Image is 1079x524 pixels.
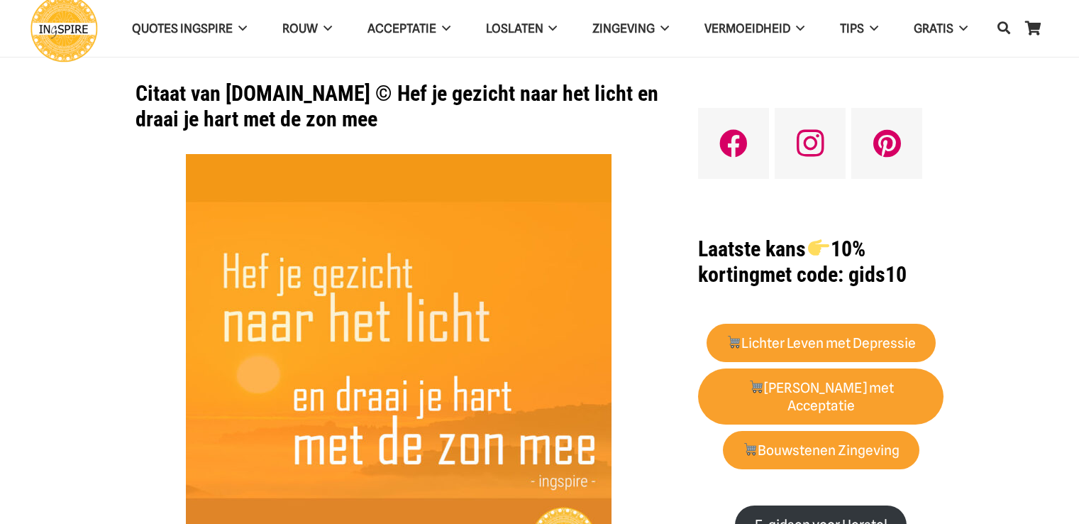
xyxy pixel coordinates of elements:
strong: Lichter Leven met Depressie [726,335,917,351]
a: Instagram [775,108,846,179]
img: 🛒 [727,335,741,349]
a: ROUW [265,11,350,47]
strong: [PERSON_NAME] met Acceptatie [748,380,894,414]
strong: Bouwstenen Zingeving [743,442,900,459]
img: 🛒 [743,442,757,456]
a: Pinterest [851,108,922,179]
h1: Citaat van [DOMAIN_NAME] © Hef je gezicht naar het licht en draai je hart met de zon mee [135,81,663,132]
span: GRATIS [914,21,953,36]
span: QUOTES INGSPIRE [132,21,233,36]
img: 👉 [808,237,829,258]
a: Facebook [698,108,769,179]
a: QUOTES INGSPIRE [114,11,265,47]
a: 🛒Lichter Leven met Depressie [707,324,936,363]
a: 🛒[PERSON_NAME] met Acceptatie [698,369,944,425]
span: ROUW [282,21,318,36]
span: Acceptatie [367,21,436,36]
strong: Laatste kans 10% korting [698,236,865,287]
span: Loslaten [486,21,543,36]
a: VERMOEIDHEID [687,11,822,47]
a: TIPS [822,11,896,47]
img: 🛒 [749,380,763,393]
span: VERMOEIDHEID [704,21,790,36]
a: Acceptatie [350,11,468,47]
span: Zingeving [592,21,655,36]
a: 🛒Bouwstenen Zingeving [723,431,919,470]
a: Zingeving [575,11,687,47]
span: TIPS [840,21,864,36]
a: Zoeken [990,11,1018,45]
h1: met code: gids10 [698,236,944,288]
a: GRATIS [896,11,985,47]
a: Loslaten [468,11,575,47]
